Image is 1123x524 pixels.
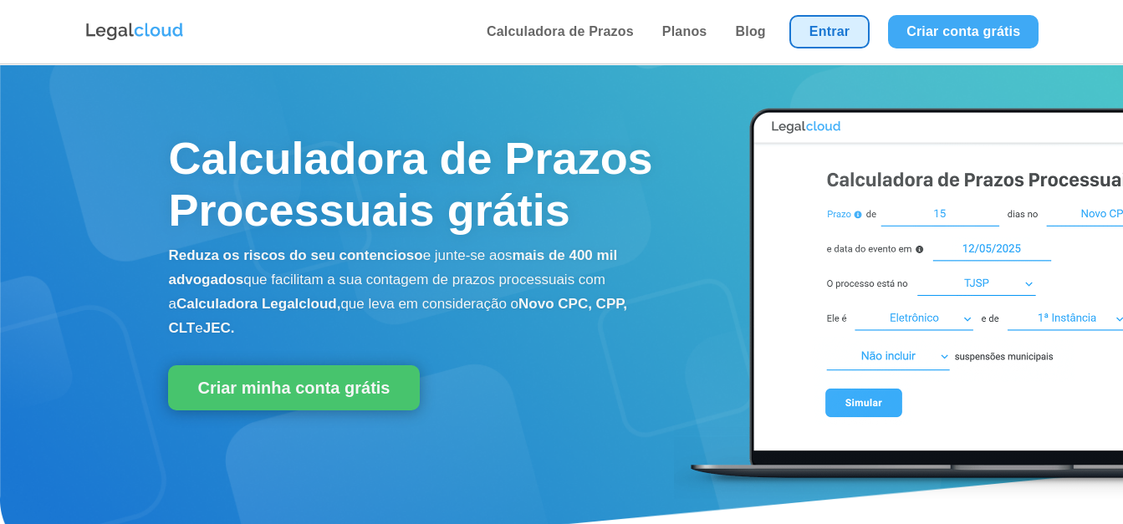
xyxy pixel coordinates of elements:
[888,15,1039,48] a: Criar conta grátis
[168,244,673,340] p: e junte-se aos que facilitam a sua contagem de prazos processuais com a que leva em consideração o e
[168,296,627,336] b: Novo CPC, CPP, CLT
[84,21,185,43] img: Logo da Legalcloud
[168,247,422,263] b: Reduza os riscos do seu contencioso
[168,365,419,410] a: Criar minha conta grátis
[203,320,235,336] b: JEC.
[176,296,341,312] b: Calculadora Legalcloud,
[168,247,617,287] b: mais de 400 mil advogados
[168,133,652,235] span: Calculadora de Prazos Processuais grátis
[789,15,870,48] a: Entrar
